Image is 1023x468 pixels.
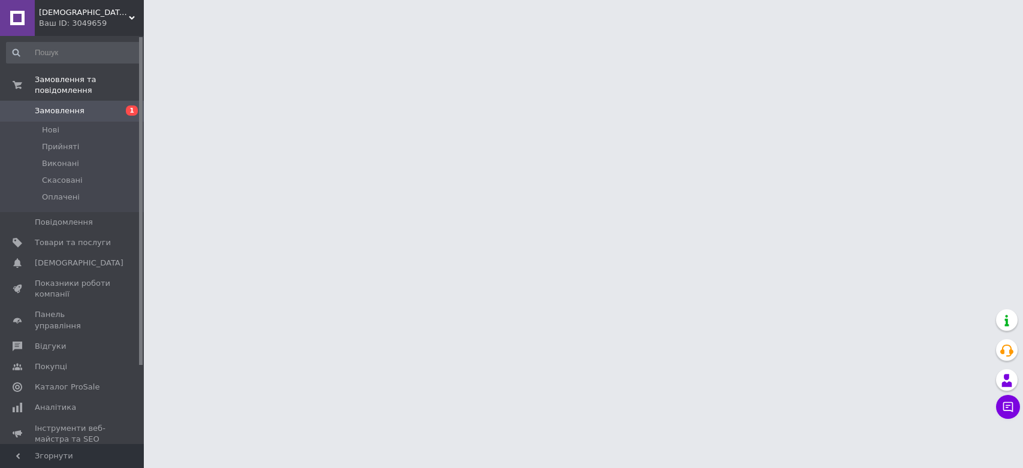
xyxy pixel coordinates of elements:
[35,361,67,372] span: Покупці
[42,175,83,186] span: Скасовані
[35,278,111,300] span: Показники роботи компанії
[35,309,111,331] span: Панель управління
[42,158,79,169] span: Виконані
[6,42,141,64] input: Пошук
[39,7,129,18] span: Алла Заяць /// все для майстрів б'юті-індустрії
[35,74,144,96] span: Замовлення та повідомлення
[35,382,99,392] span: Каталог ProSale
[996,395,1020,419] button: Чат з покупцем
[126,105,138,116] span: 1
[42,125,59,135] span: Нові
[35,217,93,228] span: Повідомлення
[39,18,144,29] div: Ваш ID: 3049659
[35,237,111,248] span: Товари та послуги
[35,341,66,352] span: Відгуки
[35,105,85,116] span: Замовлення
[42,141,79,152] span: Прийняті
[35,258,123,268] span: [DEMOGRAPHIC_DATA]
[42,192,80,203] span: Оплачені
[35,402,76,413] span: Аналітика
[35,423,111,445] span: Інструменти веб-майстра та SEO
